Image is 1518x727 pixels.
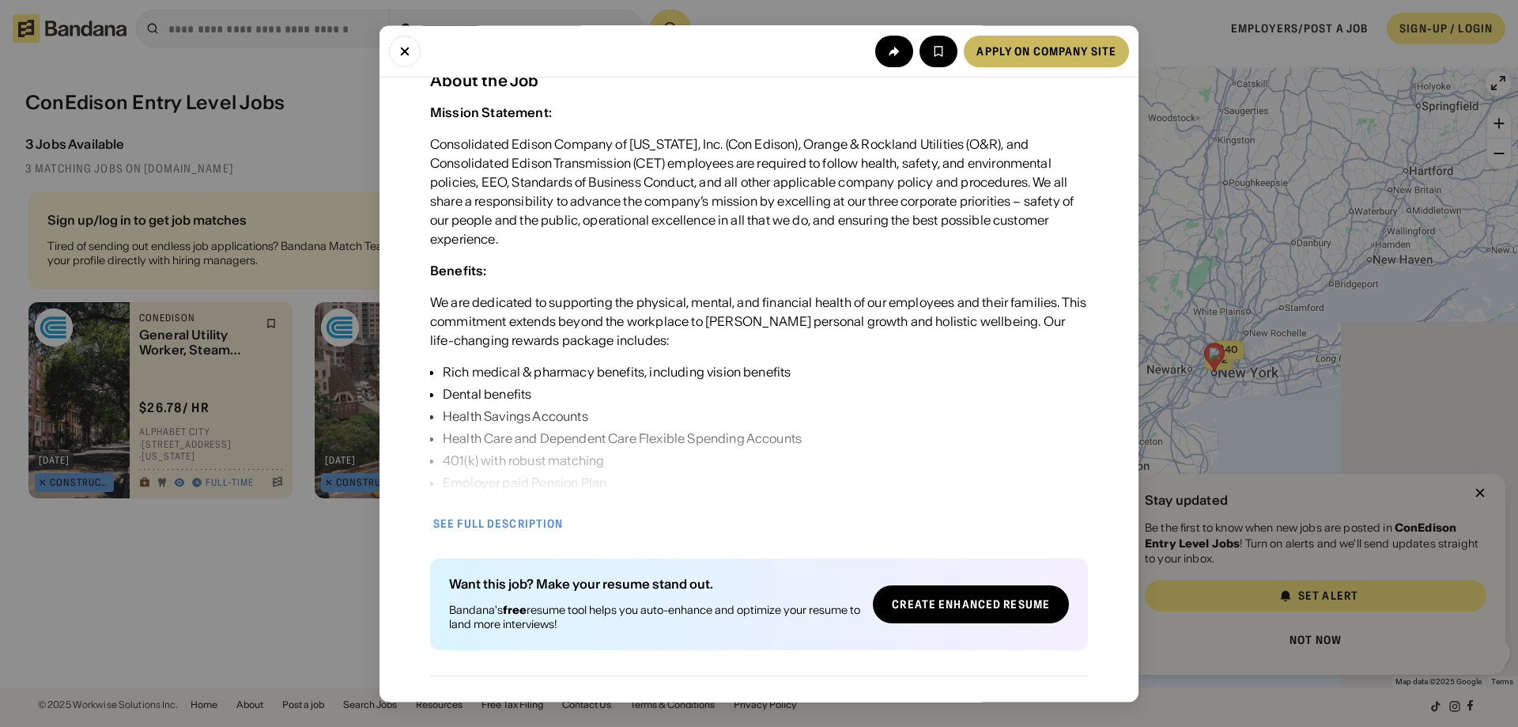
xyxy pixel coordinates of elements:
div: Mission Statement: [430,104,552,120]
div: See full description [433,518,563,529]
div: Consolidated Edison Company of [US_STATE], Inc. (Con Edison), Orange & Rockland Utilities (O&R), ... [430,134,1088,248]
div: Benefits: [430,263,486,278]
div: Want this job? Make your resume stand out. [449,577,860,590]
div: Rich medical & pharmacy benefits, including vision benefits [443,362,1001,381]
div: Employer paid Pension Plan [443,473,1001,492]
button: Close [389,35,421,66]
div: Bandana's resume tool helps you auto-enhance and optimize your resume to land more interviews! [449,603,860,631]
div: About the Job [430,71,1088,90]
div: We are dedicated to supporting the physical, mental, and financial health of our employees and th... [430,293,1088,350]
div: Health Care and Dependent Care Flexible Spending Accounts [443,429,1001,448]
div: Health Savings Accounts [443,407,1001,426]
b: free [503,603,527,617]
div: Create Enhanced Resume [892,599,1050,610]
div: Apply on company site [976,45,1116,56]
div: 401(k) with robust matching [443,451,1001,470]
div: Dental benefits [443,384,1001,403]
